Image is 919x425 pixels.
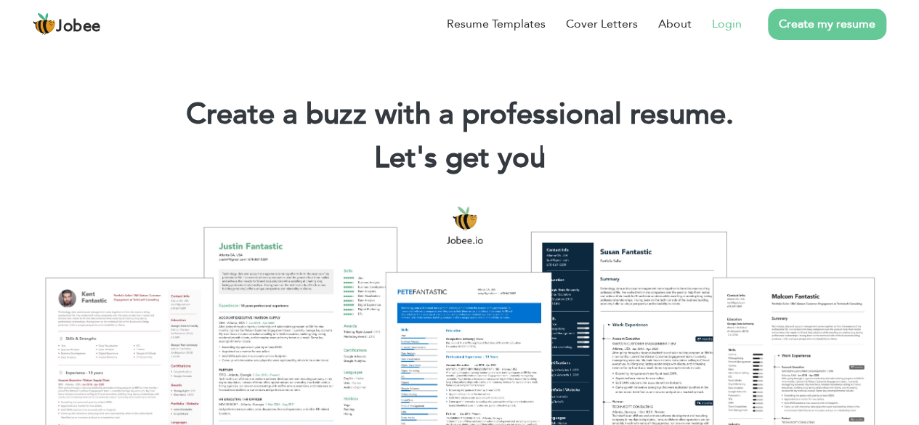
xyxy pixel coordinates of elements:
[768,9,886,40] a: Create my resume
[445,138,546,178] span: get you
[56,19,101,35] span: Jobee
[658,15,692,33] a: About
[33,12,101,36] a: Jobee
[447,15,546,33] a: Resume Templates
[33,12,56,36] img: jobee.io
[712,15,742,33] a: Login
[22,96,897,134] h1: Create a buzz with a professional resume.
[538,138,545,178] span: |
[22,139,897,177] h2: Let's
[566,15,638,33] a: Cover Letters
